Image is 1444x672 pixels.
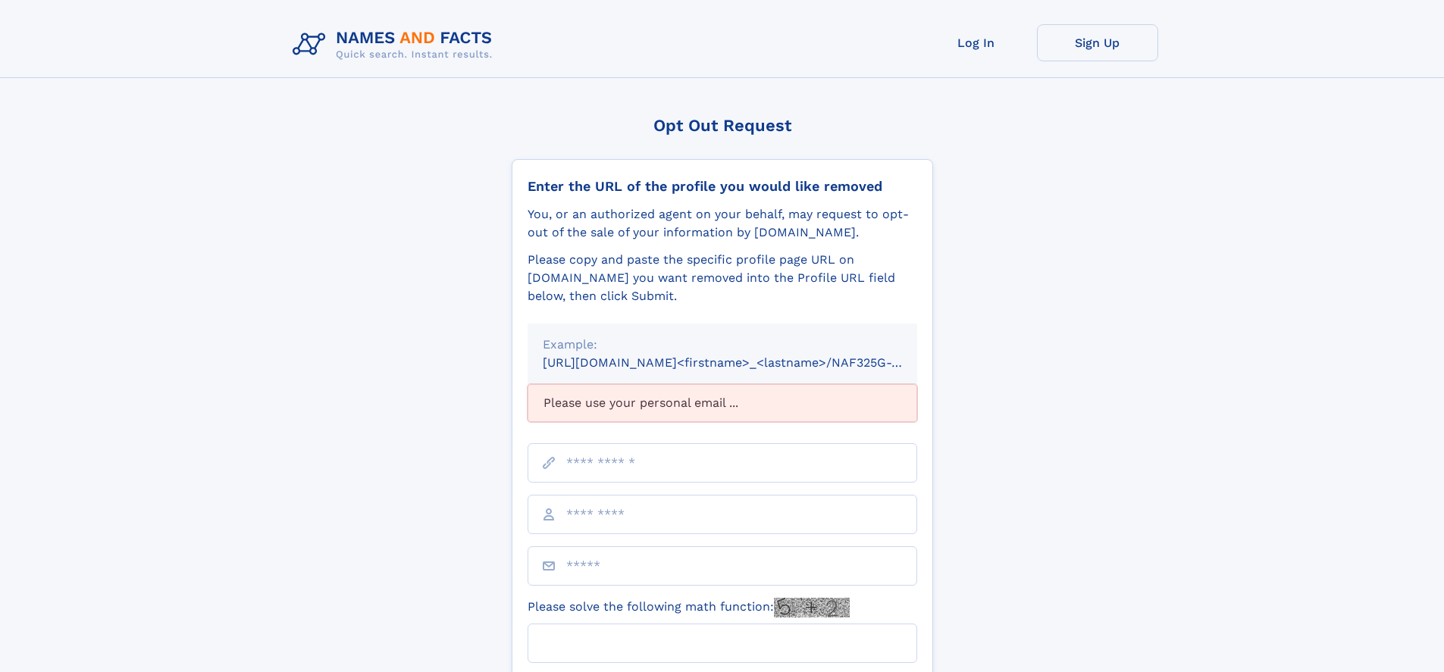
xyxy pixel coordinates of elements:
img: Logo Names and Facts [287,24,505,65]
div: Enter the URL of the profile you would like removed [528,178,917,195]
div: Opt Out Request [512,116,933,135]
a: Log In [916,24,1037,61]
div: You, or an authorized agent on your behalf, may request to opt-out of the sale of your informatio... [528,205,917,242]
div: Please use your personal email ... [528,384,917,422]
label: Please solve the following math function: [528,598,850,617]
div: Please copy and paste the specific profile page URL on [DOMAIN_NAME] you want removed into the Pr... [528,251,917,305]
a: Sign Up [1037,24,1158,61]
small: [URL][DOMAIN_NAME]<firstname>_<lastname>/NAF325G-xxxxxxxx [543,355,946,370]
div: Example: [543,336,902,354]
